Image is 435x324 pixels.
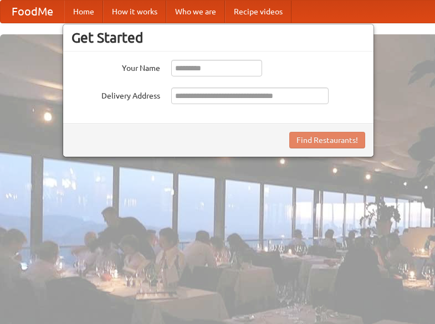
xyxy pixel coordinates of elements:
[289,132,365,148] button: Find Restaurants!
[71,29,365,46] h3: Get Started
[225,1,291,23] a: Recipe videos
[64,1,103,23] a: Home
[1,1,64,23] a: FoodMe
[103,1,166,23] a: How it works
[166,1,225,23] a: Who we are
[71,60,160,74] label: Your Name
[71,88,160,101] label: Delivery Address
